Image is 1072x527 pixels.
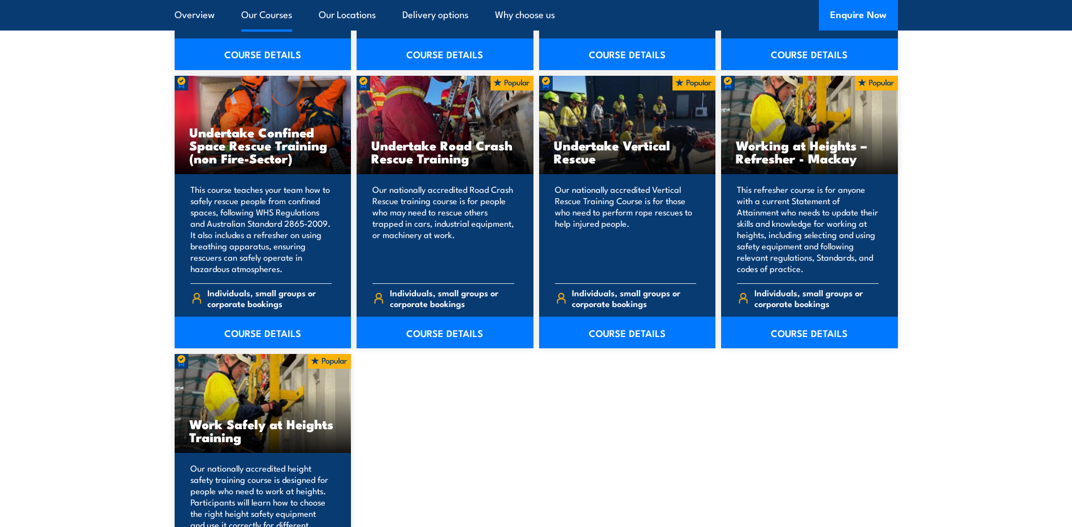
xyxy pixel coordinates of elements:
a: COURSE DETAILS [539,38,716,70]
h3: Working at Heights – Refresher - Mackay [736,139,883,165]
span: Individuals, small groups or corporate bookings [572,287,696,309]
a: COURSE DETAILS [175,317,351,348]
a: COURSE DETAILS [357,38,533,70]
a: COURSE DETAILS [175,38,351,70]
h3: Undertake Road Crash Rescue Training [371,139,519,165]
p: Our nationally accredited Road Crash Rescue training course is for people who may need to rescue ... [372,184,514,274]
h3: Undertake Confined Space Rescue Training (non Fire-Sector) [189,126,337,165]
span: Individuals, small groups or corporate bookings [390,287,514,309]
a: COURSE DETAILS [721,38,898,70]
h3: Undertake Vertical Rescue [554,139,701,165]
h3: Work Safely at Heights Training [189,417,337,443]
a: COURSE DETAILS [721,317,898,348]
p: This refresher course is for anyone with a current Statement of Attainment who needs to update th... [737,184,879,274]
p: Our nationally accredited Vertical Rescue Training Course is for those who need to perform rope r... [555,184,697,274]
span: Individuals, small groups or corporate bookings [207,287,332,309]
a: COURSE DETAILS [357,317,533,348]
a: COURSE DETAILS [539,317,716,348]
span: Individuals, small groups or corporate bookings [754,287,879,309]
p: This course teaches your team how to safely rescue people from confined spaces, following WHS Reg... [190,184,332,274]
